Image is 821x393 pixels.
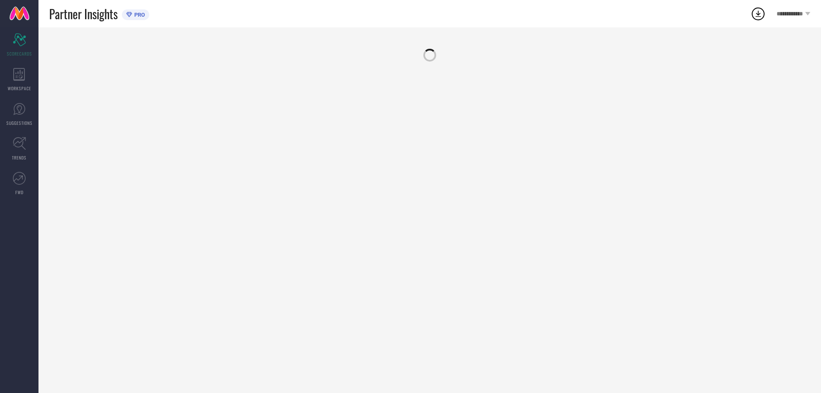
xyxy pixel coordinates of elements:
span: PRO [132,12,145,18]
span: Partner Insights [49,5,118,23]
span: WORKSPACE [8,85,31,92]
span: TRENDS [12,154,27,161]
span: FWD [15,189,24,195]
span: SUGGESTIONS [6,120,32,126]
span: SCORECARDS [7,50,32,57]
div: Open download list [750,6,766,21]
